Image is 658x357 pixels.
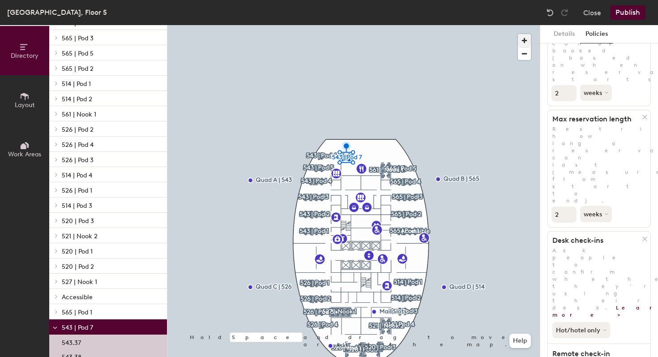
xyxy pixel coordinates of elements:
[548,115,642,124] h1: Max reservation length
[62,248,93,255] span: 520 | Pod 1
[62,50,94,57] span: 565 | Pod 5
[62,263,94,271] span: 520 | Pod 2
[62,172,92,179] span: 514 | Pod 4
[62,232,98,240] span: 521 | Nook 2
[62,19,94,27] span: 565 | Pod 4
[62,293,93,301] span: Accessible
[11,52,38,60] span: Directory
[62,80,91,88] span: 514 | Pod 1
[62,141,94,149] span: 526 | Pod 4
[62,187,92,194] span: 526 | Pod 1
[62,156,94,164] span: 526 | Pod 3
[580,85,612,101] button: weeks
[62,202,92,210] span: 514 | Pod 3
[62,278,97,286] span: 527 | Nook 1
[548,25,580,43] button: Details
[62,217,94,225] span: 520 | Pod 3
[62,324,93,331] span: 543 | Pod 7
[15,101,35,109] span: Layout
[62,95,92,103] span: 514 | Pod 2
[583,5,601,20] button: Close
[8,151,41,158] span: Work Areas
[548,236,642,245] h1: Desk check-ins
[560,8,569,17] img: Redo
[62,34,94,42] span: 565 | Pod 3
[62,309,92,316] span: 565 | Pod 1
[546,8,555,17] img: Undo
[610,5,645,20] button: Publish
[62,111,96,118] span: 561 | Nook 1
[548,125,650,204] p: Restrict how long a reservation can last (measured from start to end).
[7,7,107,18] div: [GEOGRAPHIC_DATA], Floor 5
[552,322,610,338] button: Hot/hotel only
[62,65,94,73] span: 565 | Pod 2
[580,206,612,222] button: weeks
[62,126,94,133] span: 526 | Pod 2
[509,334,531,348] button: Help
[62,336,81,347] p: 543.37
[580,25,613,43] button: Policies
